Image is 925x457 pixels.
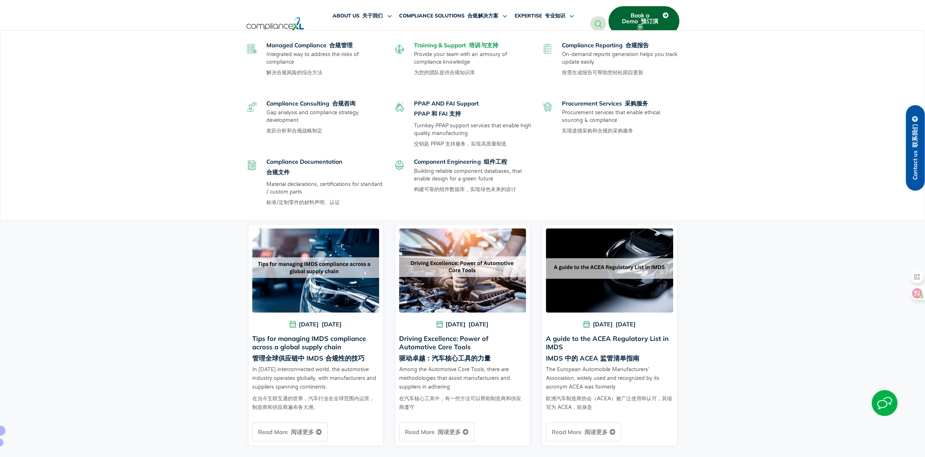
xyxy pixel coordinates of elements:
span: COMPLIANCE SOLUTIONS [399,13,498,19]
a: Procurement Services 采购服务 [562,100,648,107]
span: [DATE] [399,320,526,329]
font: [DATE] [615,321,635,328]
span: EXPERTISE [514,13,565,19]
p: Gap analysis and compliance strategy development [266,109,385,138]
a: Contact us 联系我们 [906,105,925,191]
font: 欧洲汽车制造商协会（ACEA）被广泛使用和认可，其缩写为 ACEA，前身是 [546,396,672,410]
font: 实现道德采购和合规的采购服务 [562,128,633,134]
font: 交钥匙 PPAP 支持服务，实现高质量制造 [414,141,506,147]
font: 组件工程 [483,158,507,165]
img: compliance-documentation.svg [247,160,257,170]
font: 管理全球供应链中 IMDS 合规性的技巧 [252,354,365,362]
img: Start Chat [872,390,897,416]
img: compliance-consulting.svg [247,102,257,112]
a: Book a Demo 预订演示 [608,6,679,36]
p: Among the Automotive Core Tools, there are methodologies that assist manufacturers and suppliers ... [399,365,526,415]
a: Component Engineering 组件工程 [414,158,507,165]
p: Building reliable component databases, that enable design for a green future [414,167,533,196]
p: Procurement services that enable ethical sourcing & compliance [562,109,681,138]
p: The European Automobile Manufacturers’ Association, widely used and recognized by its acronym ACE... [546,365,673,415]
a: Compliance Documentation合规文件 [266,158,342,175]
a: COMPLIANCE SOLUTIONS 合规解决方案 [399,7,507,25]
font: 在当今互联互通的世界，汽车行业在全球范围内运营，制造商和供应商遍布各大洲。 [252,396,374,410]
p: Material declarations, certifications for standard / custom parts [266,180,385,209]
a: Driving Excellence: Power of Automotive Core Tools驱动卓越：汽车核心工具的力量 [399,334,491,362]
a: A guide to the ACEA Regulatory List in IMDSIMDS 中的 ACEA 监管清单指南 [546,334,669,362]
font: [DATE] [468,321,488,328]
font: 阅读更多 [291,428,314,436]
a: CONTACT US 联系我们 [459,25,516,42]
span: ABOUT US [333,13,383,19]
span: [DATE] [546,320,673,329]
font: IMDS 中的 ACEA 监管清单指南 [546,354,639,362]
img: training-support.svg [395,44,404,53]
a: Read more about Tips for managing IMDS compliance across a global supply chain [252,422,327,441]
font: [DATE] [322,321,342,328]
span: [DATE] [252,320,379,329]
font: 联系我们 [911,124,918,147]
p: Turnkey PPAP support services that enable high quality manufacturing [414,122,533,151]
font: 差距分析和合规战略制定 [266,128,322,134]
font: 在汽车核心工具中，有一些方法可以帮助制造商和供应商遵守 [399,396,521,410]
span: Book a Demo [619,12,660,30]
font: 阅读更多 [438,428,461,436]
img: logo-one.svg [246,16,304,33]
p: Provide your team with an armoury of compliance knowledge [414,51,533,79]
font: 驱动卓越：汽车核心工具的力量 [399,354,491,362]
a: Read more about A guide to the ACEA Regulatory List in IMDS [546,422,621,441]
a: navsearch-button [590,16,606,31]
font: 合规文件 [266,168,290,176]
font: 资源 [432,30,442,36]
a: Read more about Driving Excellence: Power of Automotive Core Tools [399,422,474,441]
p: In [DATE] interconnected world, the automotive industry operates globally, with manufacturers and... [252,365,379,415]
a: RESOURCES 资源 [398,25,451,42]
img: component-engineering.svg [395,160,404,170]
img: procurement-services.svg [543,102,552,112]
font: 为您的团队提供合规知识库 [414,69,475,76]
font: 阅读更多 [584,428,608,436]
p: On-demand reports generation helps you track update easily [562,51,681,79]
font: PPAP 和 FAI 支持 [414,110,461,117]
p: Integrated way to address the risks of compliance [266,51,385,79]
font: 合规报告 [626,41,649,49]
span: Contact us [912,124,918,180]
a: Training & Support 培训与支持 [414,41,498,49]
a: PPAP AND FAI SupportPPAP 和 FAI 支持 [414,100,479,117]
font: 合规解决方案 [467,12,498,19]
a: Compliance Reporting 合规报告 [562,41,649,49]
font: 按需生成报告可帮助您轻松跟踪更新 [562,69,643,76]
a: Compliance Consulting 合规咨询 [266,100,355,107]
a: Managed Compliance 合规管理 [266,41,353,49]
a: Tips for managing IMDS compliance across a global supply chain管理全球供应链中 IMDS 合规性的技巧 [252,334,366,362]
font: 合规咨询 [332,100,355,107]
font: 合规管理 [329,41,353,49]
font: 培训与支持 [469,41,498,49]
font: 采购服务 [625,100,648,107]
img: managed-compliance.svg [247,44,257,53]
font: 关于我们 [362,12,383,19]
font: 解决合规风险的综合方法 [266,69,322,76]
font: 预订演示 [637,17,658,31]
a: EXPERTISE 专业知识 [514,7,574,25]
img: compliance-reporting.svg [543,44,552,53]
font: 专业知识 [544,12,565,19]
font: 标准/定制零件的材料声明、认证 [266,199,340,206]
font: 联系我们 [495,30,516,36]
a: ABOUT US 关于我们 [333,7,392,25]
font: 构建可靠的组件数据库，实现绿色未来的设计 [414,186,516,192]
img: ppaf-fai.svg [395,102,404,112]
